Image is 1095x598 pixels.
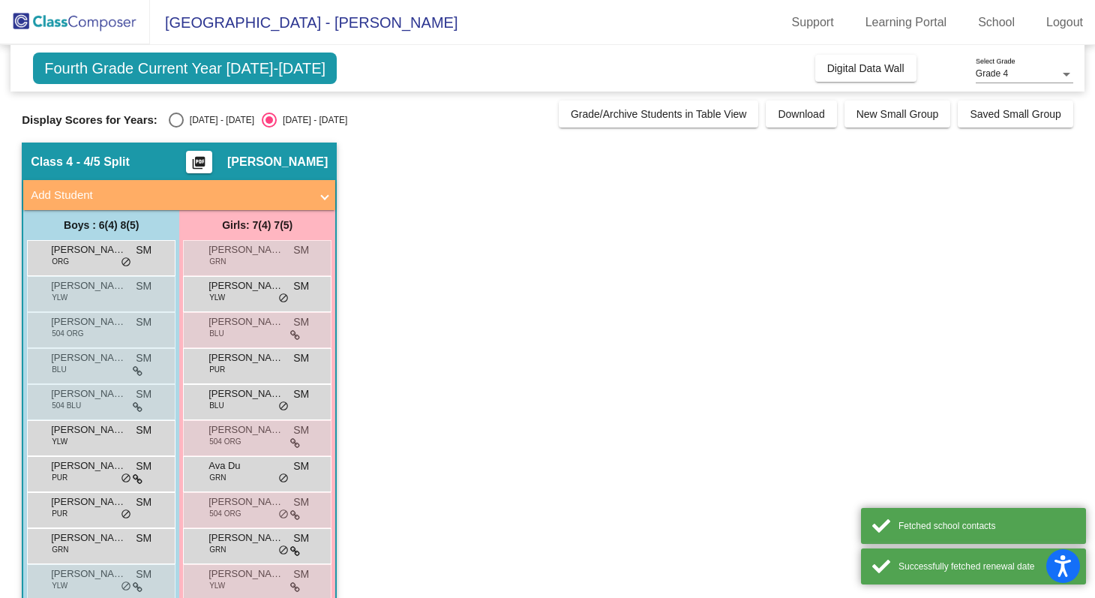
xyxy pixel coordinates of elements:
span: Grade/Archive Students in Table View [571,108,747,120]
span: GRN [209,256,226,267]
span: 504 BLU [52,400,81,411]
span: SM [293,314,309,330]
button: Grade/Archive Students in Table View [559,101,759,128]
span: [PERSON_NAME] [208,386,283,401]
span: SM [136,350,151,366]
span: SM [293,242,309,258]
span: [PERSON_NAME] [51,566,126,581]
div: Boys : 6(4) 8(5) [23,210,179,240]
span: SM [293,458,309,474]
span: [PERSON_NAME] [51,422,126,437]
button: Digital Data Wall [815,55,916,82]
span: GRN [209,544,226,555]
span: [PERSON_NAME] [208,242,283,257]
span: BLU [209,328,223,339]
button: Print Students Details [186,151,212,173]
span: do_not_disturb_alt [278,509,289,521]
span: [PERSON_NAME] [208,566,283,581]
span: YLW [209,292,225,303]
span: YLW [52,292,67,303]
mat-icon: picture_as_pdf [190,155,208,176]
span: YLW [52,436,67,447]
span: New Small Group [856,108,939,120]
span: SM [293,566,309,582]
span: 504 ORG [209,508,241,519]
span: Display Scores for Years: [22,113,157,127]
span: BLU [52,364,66,375]
span: do_not_disturb_alt [121,257,131,269]
span: SM [136,386,151,402]
span: Digital Data Wall [827,62,904,74]
span: YLW [209,580,225,591]
span: [PERSON_NAME] [208,530,283,545]
span: BLU [209,400,223,411]
span: [PERSON_NAME] [51,494,126,509]
span: PUR [52,472,67,483]
span: ORG [52,256,69,267]
span: do_not_disturb_alt [278,293,289,305]
span: SM [136,278,151,294]
span: SM [136,530,151,546]
span: [PERSON_NAME] [51,458,126,473]
span: SM [136,422,151,438]
span: [PERSON_NAME] [PERSON_NAME] [51,314,126,329]
span: YLW [52,580,67,591]
span: [PERSON_NAME] [208,422,283,437]
span: do_not_disturb_alt [121,509,131,521]
span: [PERSON_NAME] [51,530,126,545]
mat-panel-title: Add Student [31,187,310,204]
div: Successfully fetched renewal date [898,560,1075,573]
a: School [966,11,1027,35]
span: [PERSON_NAME] [51,278,126,293]
span: SM [136,458,151,474]
span: PUR [52,508,67,519]
span: 504 ORG [209,436,241,447]
div: Girls: 7(4) 7(5) [179,210,335,240]
span: [PERSON_NAME] [51,242,126,257]
div: Fetched school contacts [898,519,1075,533]
mat-expansion-panel-header: Add Student [23,180,335,210]
span: SM [293,530,309,546]
a: Learning Portal [853,11,959,35]
span: Class 4 - 4/5 Split [31,155,130,170]
span: Download [778,108,824,120]
span: do_not_disturb_alt [278,545,289,557]
span: [GEOGRAPHIC_DATA] - [PERSON_NAME] [150,11,457,35]
span: PUR [209,364,225,375]
span: SM [136,494,151,510]
span: SM [293,494,309,510]
a: Logout [1034,11,1095,35]
span: 504 ORG [52,328,83,339]
span: do_not_disturb_alt [278,401,289,413]
span: GRN [209,472,226,483]
div: [DATE] - [DATE] [184,113,254,127]
span: SM [293,350,309,366]
span: [PERSON_NAME] [208,314,283,329]
span: Grade 4 [976,68,1008,79]
span: SM [136,314,151,330]
span: SM [293,278,309,294]
button: Download [766,101,836,128]
span: [PERSON_NAME] [208,494,283,509]
span: SM [293,386,309,402]
span: do_not_disturb_alt [121,473,131,485]
span: do_not_disturb_alt [278,473,289,485]
span: [PERSON_NAME] [227,155,328,170]
span: do_not_disturb_alt [121,581,131,593]
span: Ava Du [208,458,283,473]
span: Saved Small Group [970,108,1060,120]
a: Support [780,11,846,35]
span: Fourth Grade Current Year [DATE]-[DATE] [33,53,337,84]
button: Saved Small Group [958,101,1072,128]
mat-radio-group: Select an option [169,113,347,128]
span: SM [293,422,309,438]
span: SM [136,566,151,582]
div: [DATE] - [DATE] [277,113,347,127]
span: SM [136,242,151,258]
span: [PERSON_NAME] [51,386,126,401]
span: [PERSON_NAME] [208,350,283,365]
button: New Small Group [844,101,951,128]
span: [PERSON_NAME] [51,350,126,365]
span: [PERSON_NAME] [208,278,283,293]
span: GRN [52,544,68,555]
